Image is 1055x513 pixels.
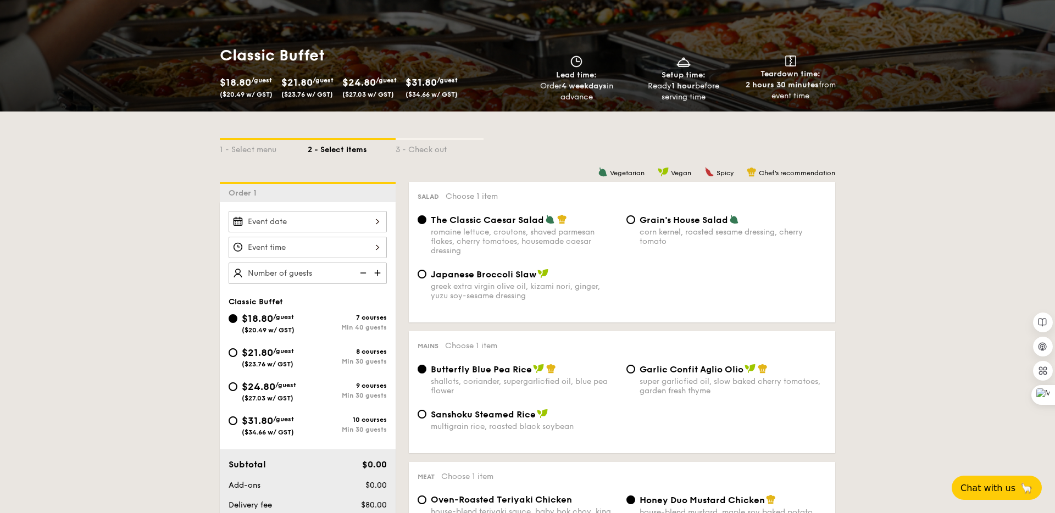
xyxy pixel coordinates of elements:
span: Chef's recommendation [759,169,835,177]
span: Lead time: [556,70,597,80]
span: $21.80 [242,347,273,359]
img: icon-spicy.37a8142b.svg [704,167,714,177]
span: /guest [273,347,294,355]
span: /guest [273,313,294,321]
img: icon-chef-hat.a58ddaea.svg [747,167,757,177]
img: icon-vegetarian.fe4039eb.svg [598,167,608,177]
span: ($34.66 w/ GST) [242,428,294,436]
span: $0.00 [362,459,387,470]
span: /guest [376,76,397,84]
strong: 2 hours 30 minutes [746,80,819,90]
span: ($23.76 w/ GST) [242,360,293,368]
div: corn kernel, roasted sesame dressing, cherry tomato [640,227,826,246]
span: Oven-Roasted Teriyaki Chicken [431,494,572,505]
span: Choose 1 item [441,472,493,481]
span: $18.80 [220,76,251,88]
span: Classic Buffet [229,297,283,306]
span: ($20.49 w/ GST) [220,91,273,98]
input: Garlic Confit Aglio Oliosuper garlicfied oil, slow baked cherry tomatoes, garden fresh thyme [626,365,635,373]
input: Number of guests [229,263,387,284]
span: ($34.66 w/ GST) [406,91,458,98]
span: Salad [418,193,439,200]
input: Grain's House Saladcorn kernel, roasted sesame dressing, cherry tomato [626,215,635,224]
input: Oven-Roasted Teriyaki Chickenhouse-blend teriyaki sauce, baby bok choy, king oyster and shiitake ... [418,495,426,504]
div: Min 30 guests [308,358,387,365]
img: icon-chef-hat.a58ddaea.svg [766,494,776,504]
div: multigrain rice, roasted black soybean [431,422,618,431]
span: $31.80 [242,415,273,427]
span: Vegan [671,169,691,177]
div: 8 courses [308,348,387,355]
span: /guest [313,76,334,84]
span: Sanshoku Steamed Rice [431,409,536,420]
span: Mains [418,342,438,350]
img: icon-add.58712e84.svg [370,263,387,283]
img: icon-vegan.f8ff3823.svg [745,364,756,373]
input: The Classic Caesar Saladromaine lettuce, croutons, shaved parmesan flakes, cherry tomatoes, house... [418,215,426,224]
img: icon-vegetarian.fe4039eb.svg [545,214,555,224]
input: $24.80/guest($27.03 w/ GST)9 coursesMin 30 guests [229,382,237,391]
img: icon-vegan.f8ff3823.svg [537,269,548,278]
input: $18.80/guest($20.49 w/ GST)7 coursesMin 40 guests [229,314,237,323]
input: $31.80/guest($34.66 w/ GST)10 coursesMin 30 guests [229,416,237,425]
span: $31.80 [406,76,437,88]
div: Order in advance [527,81,626,103]
span: Subtotal [229,459,266,470]
span: 🦙 [1020,482,1033,494]
img: icon-teardown.65201eee.svg [785,55,796,66]
img: icon-vegan.f8ff3823.svg [533,364,544,373]
span: $24.80 [242,381,275,393]
span: The Classic Caesar Salad [431,215,544,225]
span: Chat with us [960,483,1015,493]
span: /guest [251,76,272,84]
img: icon-dish.430c3a2e.svg [675,55,692,68]
div: Ready before serving time [635,81,733,103]
span: $0.00 [365,481,387,490]
button: Chat with us🦙 [952,476,1042,500]
span: Butterfly Blue Pea Rice [431,364,532,375]
input: Event date [229,211,387,232]
span: Grain's House Salad [640,215,728,225]
span: Meat [418,473,435,481]
span: Delivery fee [229,500,272,510]
div: Min 40 guests [308,324,387,331]
span: /guest [437,76,458,84]
div: greek extra virgin olive oil, kizami nori, ginger, yuzu soy-sesame dressing [431,282,618,300]
span: Choose 1 item [446,192,498,201]
span: $24.80 [342,76,376,88]
span: Japanese Broccoli Slaw [431,269,536,280]
span: $18.80 [242,313,273,325]
span: Spicy [717,169,734,177]
img: icon-chef-hat.a58ddaea.svg [557,214,567,224]
img: icon-vegan.f8ff3823.svg [537,409,548,419]
input: Butterfly Blue Pea Riceshallots, coriander, supergarlicfied oil, blue pea flower [418,365,426,373]
img: icon-reduce.1d2dbef1.svg [354,263,370,283]
input: Event time [229,237,387,258]
span: Honey Duo Mustard Chicken [640,495,765,505]
span: $80.00 [361,500,387,510]
span: $21.80 [281,76,313,88]
span: ($27.03 w/ GST) [342,91,394,98]
span: /guest [275,381,296,389]
div: super garlicfied oil, slow baked cherry tomatoes, garden fresh thyme [640,377,826,395]
span: Add-ons [229,481,260,490]
span: Order 1 [229,188,261,198]
div: shallots, coriander, supergarlicfied oil, blue pea flower [431,377,618,395]
span: Garlic Confit Aglio Olio [640,364,743,375]
div: from event time [741,80,840,102]
div: 3 - Check out [396,140,484,155]
div: 9 courses [308,382,387,389]
span: ($20.49 w/ GST) [242,326,295,334]
div: romaine lettuce, croutons, shaved parmesan flakes, cherry tomatoes, housemade caesar dressing [431,227,618,255]
span: /guest [273,415,294,423]
img: icon-clock.2db775ea.svg [568,55,585,68]
div: 2 - Select items [308,140,396,155]
div: 1 - Select menu [220,140,308,155]
div: Min 30 guests [308,426,387,433]
strong: 4 weekdays [562,81,607,91]
div: 7 courses [308,314,387,321]
span: Vegetarian [610,169,645,177]
img: icon-vegetarian.fe4039eb.svg [729,214,739,224]
span: Setup time: [662,70,706,80]
img: icon-vegan.f8ff3823.svg [658,167,669,177]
